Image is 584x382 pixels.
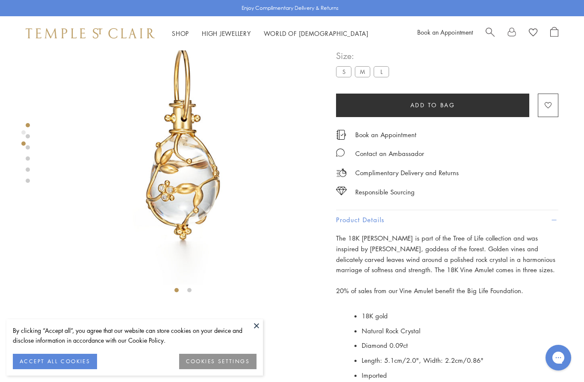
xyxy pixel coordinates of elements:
[362,338,558,353] li: Diamond 0.09ct
[410,100,455,110] span: Add to bag
[355,130,416,139] a: Book an Appointment
[336,148,345,157] img: MessageIcon-01_2.svg
[486,27,495,40] a: Search
[336,234,555,274] span: The 18K [PERSON_NAME] is part of the Tree of Life collection and was inspired by [PERSON_NAME], g...
[529,27,537,40] a: View Wishlist
[541,342,575,373] iframe: Gorgias live chat messenger
[264,29,369,38] a: World of [DEMOGRAPHIC_DATA]World of [DEMOGRAPHIC_DATA]
[362,311,388,320] span: 18K gold
[336,286,523,295] span: 20% of sales from our Vine Amulet benefit the Big Life Foundation.
[374,66,389,77] label: L
[336,210,558,229] button: Product Details
[336,187,347,195] img: icon_sourcing.svg
[336,49,392,63] span: Size:
[336,66,351,77] label: S
[355,66,370,77] label: M
[43,4,323,285] img: P51816-E18VINE
[202,29,251,38] a: High JewelleryHigh Jewellery
[336,167,347,178] img: icon_delivery.svg
[21,128,26,153] div: Product gallery navigation
[172,28,369,39] nav: Main navigation
[242,4,339,12] p: Enjoy Complimentary Delivery & Returns
[336,94,529,117] button: Add to bag
[336,130,346,140] img: icon_appointment.svg
[13,326,257,345] div: By clicking “Accept all”, you agree that our website can store cookies on your device and disclos...
[13,354,97,369] button: ACCEPT ALL COOKIES
[355,187,415,197] div: Responsible Sourcing
[26,28,155,38] img: Temple St. Clair
[362,353,558,368] li: Length: 5.1cm/2.0", Width: 2.2cm/0.86"
[172,29,189,38] a: ShopShop
[179,354,257,369] button: COOKIES SETTINGS
[417,28,473,36] a: Book an Appointment
[362,323,558,338] li: Natural Rock Crystal
[355,167,459,178] p: Complimentary Delivery and Returns
[355,148,424,159] div: Contact an Ambassador
[550,27,558,40] a: Open Shopping Bag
